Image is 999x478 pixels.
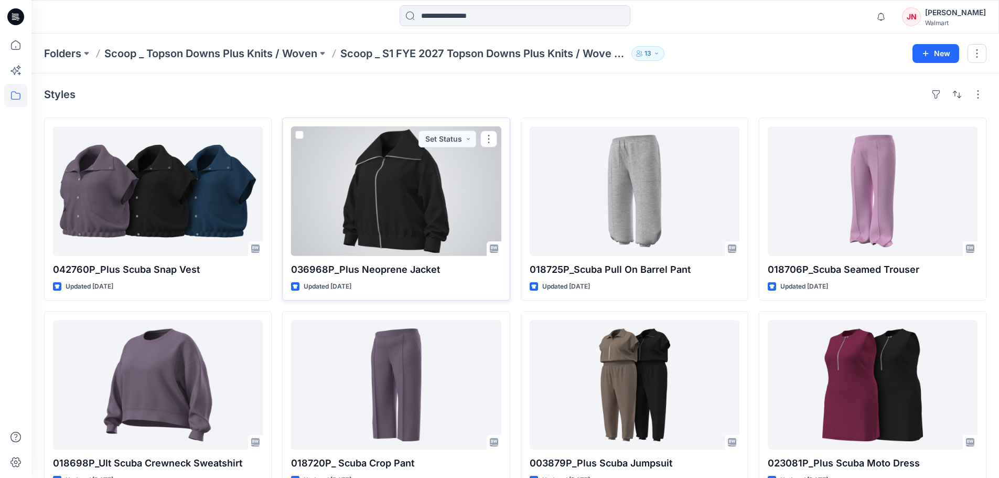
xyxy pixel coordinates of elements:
[530,262,739,277] p: 018725P_Scuba Pull On Barrel Pant
[66,281,113,292] p: Updated [DATE]
[768,320,977,450] a: 023081P_Plus Scuba Moto Dress
[104,46,317,61] a: Scoop _ Topson Downs Plus Knits / Woven
[530,320,739,450] a: 003879P_Plus Scuba Jumpsuit
[925,6,986,19] div: [PERSON_NAME]
[530,456,739,471] p: 003879P_Plus Scuba Jumpsuit
[44,46,81,61] a: Folders
[902,7,921,26] div: JN
[780,281,828,292] p: Updated [DATE]
[304,281,351,292] p: Updated [DATE]
[291,456,501,471] p: 018720P_ Scuba Crop Pant
[291,126,501,256] a: 036968P_Plus Neoprene Jacket
[631,46,664,61] button: 13
[644,48,651,59] p: 13
[291,262,501,277] p: 036968P_Plus Neoprene Jacket
[530,126,739,256] a: 018725P_Scuba Pull On Barrel Pant
[291,320,501,450] a: 018720P_ Scuba Crop Pant
[768,456,977,471] p: 023081P_Plus Scuba Moto Dress
[542,281,590,292] p: Updated [DATE]
[768,262,977,277] p: 018706P_Scuba Seamed Trouser
[925,19,986,27] div: Walmart
[768,126,977,256] a: 018706P_Scuba Seamed Trouser
[44,88,76,101] h4: Styles
[53,126,263,256] a: 042760P_Plus Scuba Snap Vest
[340,46,627,61] p: Scoop _ S1 FYE 2027 Topson Downs Plus Knits / Wove Board
[53,456,263,471] p: 018698P_Ult Scuba Crewneck Sweatshirt
[53,262,263,277] p: 042760P_Plus Scuba Snap Vest
[53,320,263,450] a: 018698P_Ult Scuba Crewneck Sweatshirt
[912,44,959,63] button: New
